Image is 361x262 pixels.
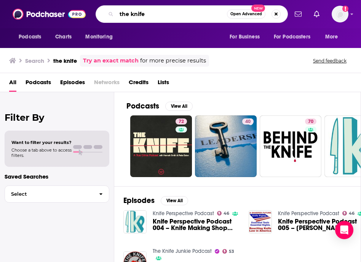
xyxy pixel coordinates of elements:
[332,6,348,22] button: Show profile menu
[55,32,72,42] span: Charts
[80,30,122,44] button: open menu
[50,30,76,44] a: Charts
[292,8,305,21] a: Show notifications dropdown
[60,76,85,92] a: Episodes
[269,30,321,44] button: open menu
[349,212,355,215] span: 46
[153,218,240,231] a: Knife Perspective Podcast 004 – Knife Making Shop Tips
[153,210,214,217] a: Knife Perspective Podcast
[311,58,349,64] button: Send feedback
[249,210,272,233] img: Knife Perspective Podcast 005 – Doug Ritter Knife Rights
[83,56,139,65] a: Try an exact match
[126,101,193,111] a: PodcastsView All
[11,140,72,145] span: Want to filter your results?
[85,32,112,42] span: Monitoring
[260,115,321,177] a: 70
[195,115,257,177] a: 40
[224,30,269,44] button: open menu
[126,101,159,111] h2: Podcasts
[179,118,184,126] span: 72
[251,5,265,12] span: New
[227,10,265,19] button: Open AdvancedNew
[123,210,147,233] img: Knife Perspective Podcast 004 – Knife Making Shop Tips
[94,76,120,92] span: Networks
[332,6,348,22] span: Logged in as untitledpartners
[224,212,229,215] span: 46
[335,221,353,239] div: Open Intercom Messenger
[5,112,109,123] h2: Filter By
[19,32,41,42] span: Podcasts
[53,57,77,64] h3: the knife
[332,6,348,22] img: User Profile
[229,250,234,253] span: 53
[278,210,339,217] a: Knife Perspective Podcast
[176,118,187,125] a: 72
[245,118,251,126] span: 40
[26,76,51,92] a: Podcasts
[311,8,323,21] a: Show notifications dropdown
[161,196,188,205] button: View All
[325,32,338,42] span: More
[5,173,109,180] p: Saved Searches
[5,192,93,196] span: Select
[123,196,188,205] a: EpisodesView All
[13,7,86,21] img: Podchaser - Follow, Share and Rate Podcasts
[342,6,348,12] svg: Add a profile image
[130,115,192,177] a: 72
[308,118,313,126] span: 70
[305,118,316,125] a: 70
[123,196,155,205] h2: Episodes
[230,32,260,42] span: For Business
[9,76,16,92] a: All
[242,118,254,125] a: 40
[25,57,44,64] h3: Search
[320,30,348,44] button: open menu
[222,249,235,254] a: 53
[117,8,227,20] input: Search podcasts, credits, & more...
[153,248,212,254] a: The Knife Junkie Podcast
[96,5,288,23] div: Search podcasts, credits, & more...
[342,211,355,216] a: 46
[217,211,230,216] a: 46
[274,32,310,42] span: For Podcasters
[13,30,51,44] button: open menu
[165,102,193,111] button: View All
[11,147,72,158] span: Choose a tab above to access filters.
[158,76,169,92] a: Lists
[129,76,149,92] a: Credits
[5,185,109,203] button: Select
[230,12,262,16] span: Open Advanced
[140,56,206,65] span: for more precise results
